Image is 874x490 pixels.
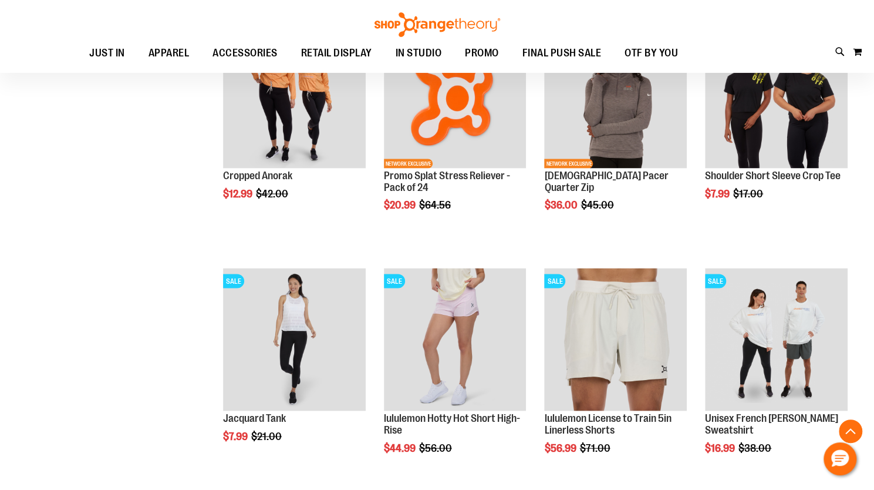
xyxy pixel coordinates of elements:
div: product [538,262,693,483]
div: product [538,19,693,240]
img: Unisex French Terry Crewneck Sweatshirt primary image [705,268,848,411]
span: $7.99 [705,187,731,199]
div: product [699,262,853,483]
img: lululemon License to Train 5in Linerless Shorts [544,268,687,411]
a: Front view of Jacquard TankSALE [223,268,366,412]
div: product [699,19,853,229]
a: lululemon Hotty Hot Short High-Rise [384,412,520,435]
img: Product image for Ladies Pacer Quarter Zip [544,25,687,168]
img: lululemon Hotty Hot Short High-Rise [384,268,527,411]
a: Product image for Ladies Pacer Quarter ZipSALENETWORK EXCLUSIVE [544,25,687,170]
span: $38.00 [738,442,773,454]
a: RETAIL DISPLAY [289,40,384,67]
span: SALE [544,274,565,288]
span: $44.99 [384,442,417,454]
a: ACCESSORIES [201,40,289,67]
div: product [378,262,532,483]
a: Unisex French Terry Crewneck Sweatshirt primary imageSALE [705,268,848,412]
a: lululemon License to Train 5in Linerless ShortsSALE [544,268,687,412]
span: SALE [223,274,244,288]
a: Cropped Anorak primary imageSALE [223,25,366,170]
span: $21.00 [251,430,284,442]
a: Unisex French [PERSON_NAME] Sweatshirt [705,412,838,435]
img: Product image for Splat Stress Reliever - Pack of 24 [384,25,527,168]
span: $71.00 [579,442,612,454]
a: [DEMOGRAPHIC_DATA] Pacer Quarter Zip [544,169,668,193]
span: ACCESSORIES [212,40,278,66]
span: $7.99 [223,430,249,442]
button: Hello, have a question? Let’s chat. [824,442,856,475]
div: product [378,19,532,240]
span: $42.00 [256,187,290,199]
span: $64.56 [419,199,453,210]
span: NETWORK EXCLUSIVE [544,159,593,168]
span: JUST IN [89,40,125,66]
a: Product image for Splat Stress Reliever - Pack of 24SALENETWORK EXCLUSIVE [384,25,527,170]
span: NETWORK EXCLUSIVE [384,159,433,168]
a: Shoulder Short Sleeve Crop Tee [705,169,841,181]
span: APPAREL [149,40,190,66]
a: IN STUDIO [384,40,454,67]
a: lululemon Hotty Hot Short High-RiseSALE [384,268,527,412]
a: Jacquard Tank [223,412,286,424]
a: Cropped Anorak [223,169,292,181]
a: PROMO [453,40,511,67]
a: APPAREL [137,40,201,67]
span: $20.99 [384,199,417,210]
span: SALE [705,274,726,288]
a: FINAL PUSH SALE [511,40,613,66]
span: RETAIL DISPLAY [301,40,372,66]
img: Cropped Anorak primary image [223,25,366,168]
button: Back To Top [839,419,862,443]
img: Shop Orangetheory [373,12,502,37]
img: Front view of Jacquard Tank [223,268,366,411]
a: OTF BY YOU [613,40,690,67]
span: SALE [384,274,405,288]
a: JUST IN [77,40,137,67]
a: Product image for Shoulder Short Sleeve Crop TeeSALE [705,25,848,170]
a: lululemon License to Train 5in Linerless Shorts [544,412,671,435]
span: $36.00 [544,199,579,210]
span: $16.99 [705,442,737,454]
div: product [217,19,372,229]
span: $56.00 [419,442,454,454]
span: IN STUDIO [396,40,442,66]
span: $56.99 [544,442,578,454]
img: Product image for Shoulder Short Sleeve Crop Tee [705,25,848,168]
div: product [217,262,372,472]
span: $17.00 [733,187,765,199]
a: Promo Splat Stress Reliever - Pack of 24 [384,169,510,193]
span: OTF BY YOU [625,40,678,66]
span: $45.00 [581,199,615,210]
span: $12.99 [223,187,254,199]
span: FINAL PUSH SALE [522,40,602,66]
span: PROMO [465,40,499,66]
